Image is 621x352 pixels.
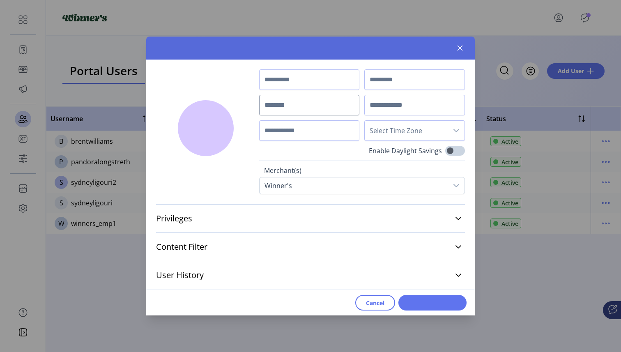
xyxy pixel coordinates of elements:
div: Winner's [260,177,297,194]
a: Content Filter [156,238,465,256]
a: Privileges [156,209,465,228]
span: Select Time Zone [365,121,448,140]
div: dropdown trigger [448,121,465,140]
a: User History [156,266,465,284]
span: User History [156,271,204,279]
label: Enable Daylight Savings [369,146,442,156]
span: Privileges [156,214,192,223]
span: Content Filter [156,243,207,251]
label: Merchant(s) [264,166,460,177]
span: Cancel [366,299,384,307]
button: Cancel [355,295,395,311]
